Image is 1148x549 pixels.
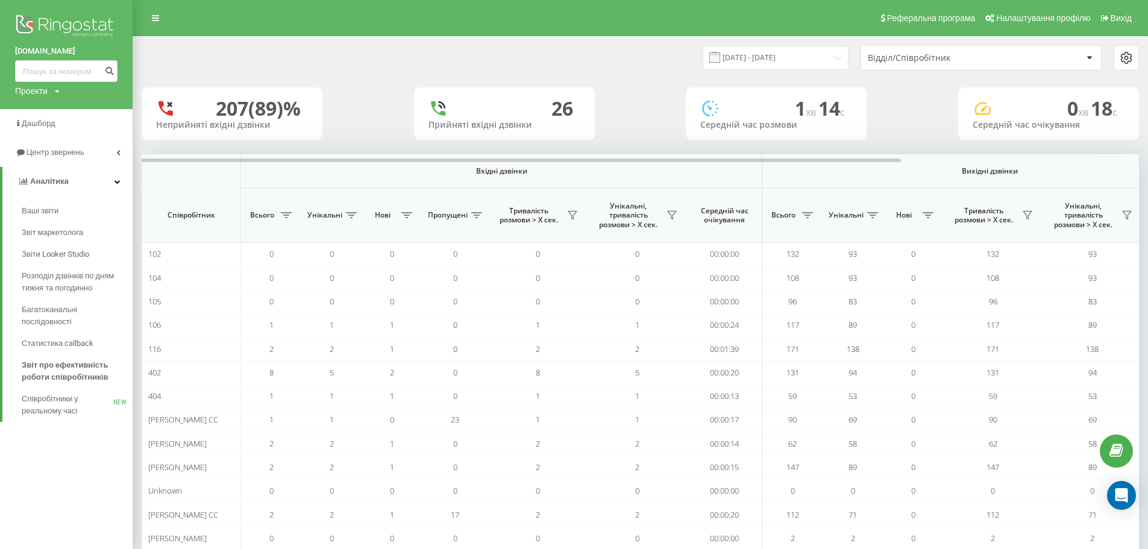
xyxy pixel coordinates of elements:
a: Статистика callback [22,333,133,354]
span: 0 [330,296,334,307]
span: 1 [330,414,334,425]
span: 0 [269,248,274,259]
span: 0 [911,319,915,330]
span: 2 [330,462,334,472]
span: 96 [788,296,797,307]
span: 106 [148,319,161,330]
span: 1 [269,319,274,330]
span: 0 [269,533,274,544]
span: 83 [1088,296,1097,307]
span: 131 [786,367,799,378]
span: 0 [390,485,394,496]
span: 2 [536,438,540,449]
a: Звіти Looker Studio [22,243,133,265]
span: 0 [635,485,639,496]
span: 0 [390,414,394,425]
span: 0 [635,272,639,283]
span: хв [1078,105,1091,119]
td: 00:00:24 [687,313,762,337]
span: Вхідні дзвінки [272,166,730,176]
span: 0 [911,344,915,354]
span: 89 [1088,319,1097,330]
span: 5 [635,367,639,378]
span: [PERSON_NAME] [148,462,207,472]
span: 71 [848,509,857,520]
span: 1 [390,344,394,354]
span: 0 [330,533,334,544]
span: 2 [330,344,334,354]
span: Unknown [148,485,182,496]
span: 0 [911,272,915,283]
span: 93 [1088,248,1097,259]
span: 2 [1090,533,1094,544]
span: 0 [635,533,639,544]
span: 104 [148,272,161,283]
span: 1 [330,319,334,330]
span: 117 [986,319,999,330]
td: 00:00:15 [687,456,762,479]
td: 00:00:13 [687,384,762,408]
span: Унікальні, тривалість розмови > Х сек. [594,201,663,230]
span: Дашборд [22,119,55,128]
td: 00:00:14 [687,432,762,456]
span: 1 [795,95,818,121]
span: 0 [635,296,639,307]
span: 0 [330,272,334,283]
span: 171 [986,344,999,354]
span: 0 [536,248,540,259]
span: 2 [991,533,995,544]
span: 0 [911,485,915,496]
span: 69 [848,414,857,425]
td: 00:00:00 [687,479,762,503]
span: 0 [1067,95,1091,121]
span: 0 [390,296,394,307]
span: Всього [247,210,277,220]
span: 0 [536,485,540,496]
span: 0 [453,296,457,307]
span: 2 [791,533,795,544]
span: 0 [390,272,394,283]
span: 94 [1088,367,1097,378]
span: Співробітники у реальному часі [22,393,113,417]
span: 93 [1088,272,1097,283]
span: 2 [390,367,394,378]
span: Ваші звіти [22,205,58,217]
span: 8 [536,367,540,378]
span: 138 [847,344,859,354]
span: 1 [635,414,639,425]
span: 58 [848,438,857,449]
span: 0 [453,319,457,330]
span: Пропущені [428,210,468,220]
span: 0 [911,296,915,307]
span: 1 [390,462,394,472]
span: 0 [911,462,915,472]
span: 18 [1091,95,1117,121]
td: 00:00:00 [687,266,762,289]
span: 147 [986,462,999,472]
span: Звіт маркетолога [22,227,83,239]
span: 0 [269,296,274,307]
span: 0 [635,248,639,259]
span: 0 [911,248,915,259]
span: Налаштування профілю [996,13,1090,23]
span: 1 [269,391,274,401]
span: Розподіл дзвінків по дням тижня та погодинно [22,270,127,294]
span: 2 [269,438,274,449]
span: 62 [788,438,797,449]
span: 14 [818,95,845,121]
span: 96 [989,296,997,307]
a: Звіт про ефективність роботи співробітників [22,354,133,388]
span: 0 [453,272,457,283]
span: 0 [991,485,995,496]
span: 83 [848,296,857,307]
span: 2 [635,509,639,520]
span: 93 [848,272,857,283]
span: Багатоканальні послідовності [22,304,127,328]
span: 2 [536,462,540,472]
div: Проекти [15,85,48,97]
span: 1 [390,319,394,330]
span: хв [806,105,818,119]
span: Аналiтика [30,177,69,186]
span: 71 [1088,509,1097,520]
span: 2 [269,344,274,354]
